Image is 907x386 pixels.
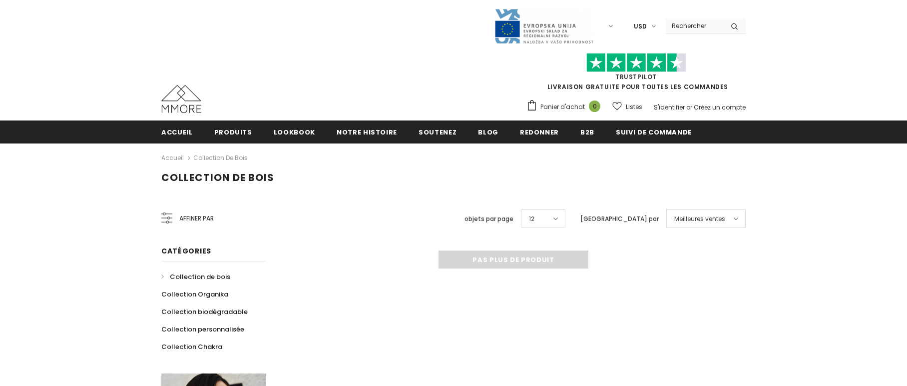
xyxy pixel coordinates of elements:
a: Blog [478,120,498,143]
span: B2B [580,127,594,137]
a: Suivi de commande [616,120,692,143]
span: Catégories [161,246,211,256]
a: Collection Organika [161,285,228,303]
input: Search Site [666,18,723,33]
span: Redonner [520,127,559,137]
a: Créez un compte [694,103,746,111]
span: Collection Organika [161,289,228,299]
a: Javni Razpis [494,21,594,30]
a: Lookbook [274,120,315,143]
span: Produits [214,127,252,137]
a: Panier d'achat 0 [526,99,605,114]
img: Javni Razpis [494,8,594,44]
a: TrustPilot [615,72,657,81]
label: [GEOGRAPHIC_DATA] par [580,214,659,224]
a: Notre histoire [337,120,397,143]
span: Collection Chakra [161,342,222,351]
img: Faites confiance aux étoiles pilotes [586,53,686,72]
a: Accueil [161,120,193,143]
span: Meilleures ventes [674,214,725,224]
span: Listes [626,102,642,112]
span: Blog [478,127,498,137]
a: Collection personnalisée [161,320,244,338]
span: Collection de bois [161,170,274,184]
a: Accueil [161,152,184,164]
span: Panier d'achat [540,102,585,112]
img: Cas MMORE [161,85,201,113]
span: Accueil [161,127,193,137]
span: 0 [589,100,600,112]
span: Lookbook [274,127,315,137]
a: Listes [612,98,642,115]
span: Notre histoire [337,127,397,137]
a: soutenez [419,120,456,143]
label: objets par page [464,214,513,224]
a: B2B [580,120,594,143]
a: Collection biodégradable [161,303,248,320]
a: Produits [214,120,252,143]
span: LIVRAISON GRATUITE POUR TOUTES LES COMMANDES [526,57,746,91]
a: S'identifier [654,103,685,111]
span: or [686,103,692,111]
span: Affiner par [179,213,214,224]
span: USD [634,21,647,31]
span: Collection biodégradable [161,307,248,316]
span: Collection de bois [170,272,230,281]
span: soutenez [419,127,456,137]
a: Collection de bois [161,268,230,285]
span: 12 [529,214,534,224]
a: Collection Chakra [161,338,222,355]
a: Collection de bois [193,153,248,162]
span: Suivi de commande [616,127,692,137]
a: Redonner [520,120,559,143]
span: Collection personnalisée [161,324,244,334]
